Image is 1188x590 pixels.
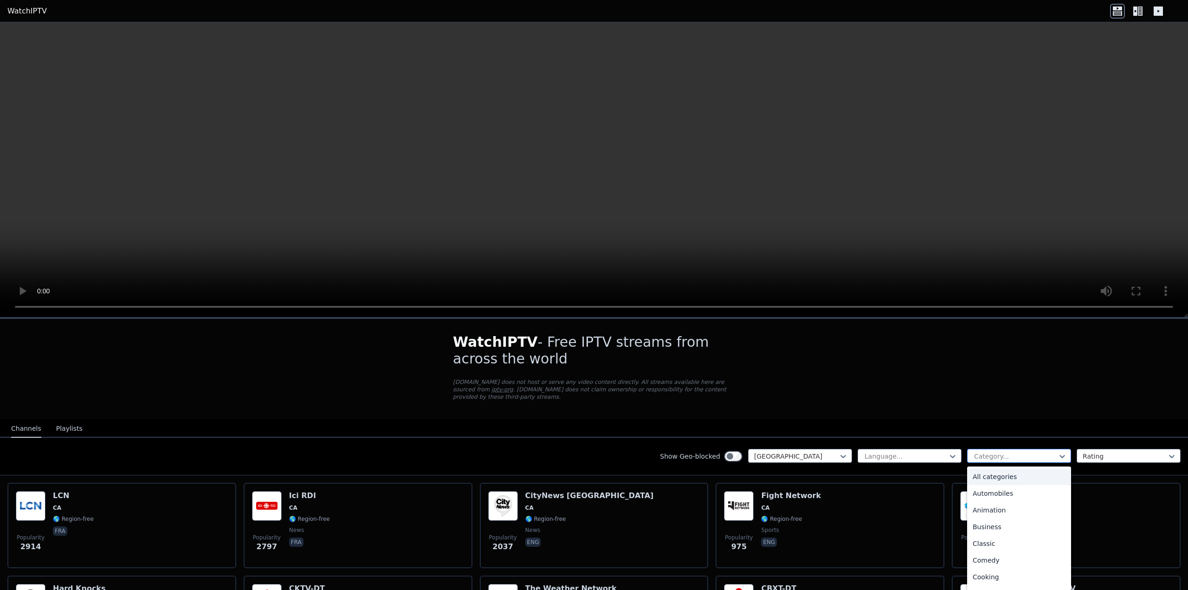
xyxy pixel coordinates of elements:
[289,526,304,534] span: news
[20,541,41,552] span: 2914
[16,491,45,521] img: LCN
[53,504,61,512] span: CA
[56,420,83,438] button: Playlists
[491,386,513,393] a: iptv-org
[725,534,753,541] span: Popularity
[960,491,990,521] img: Stingray Classica
[967,552,1071,569] div: Comedy
[967,468,1071,485] div: All categories
[453,334,538,350] span: WatchIPTV
[488,491,518,521] img: CityNews Toronto
[489,534,517,541] span: Popularity
[660,452,720,461] label: Show Geo-blocked
[257,541,278,552] span: 2797
[289,491,330,500] h6: Ici RDI
[761,538,777,547] p: eng
[731,541,747,552] span: 975
[525,526,540,534] span: news
[525,538,541,547] p: eng
[53,515,94,523] span: 🌎 Region-free
[961,534,989,541] span: Popularity
[289,504,297,512] span: CA
[53,526,67,536] p: fra
[252,491,282,521] img: Ici RDI
[17,534,45,541] span: Popularity
[289,515,330,523] span: 🌎 Region-free
[967,502,1071,519] div: Animation
[492,541,513,552] span: 2037
[967,535,1071,552] div: Classic
[7,6,47,17] a: WatchIPTV
[761,526,779,534] span: sports
[761,504,769,512] span: CA
[761,491,821,500] h6: Fight Network
[11,420,41,438] button: Channels
[967,519,1071,535] div: Business
[53,491,94,500] h6: LCN
[289,538,303,547] p: fra
[967,485,1071,502] div: Automobiles
[761,515,802,523] span: 🌎 Region-free
[453,378,735,401] p: [DOMAIN_NAME] does not host or serve any video content directly. All streams available here are s...
[525,491,654,500] h6: CityNews [GEOGRAPHIC_DATA]
[724,491,754,521] img: Fight Network
[967,569,1071,585] div: Cooking
[525,515,566,523] span: 🌎 Region-free
[525,504,534,512] span: CA
[253,534,281,541] span: Popularity
[453,334,735,367] h1: - Free IPTV streams from across the world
